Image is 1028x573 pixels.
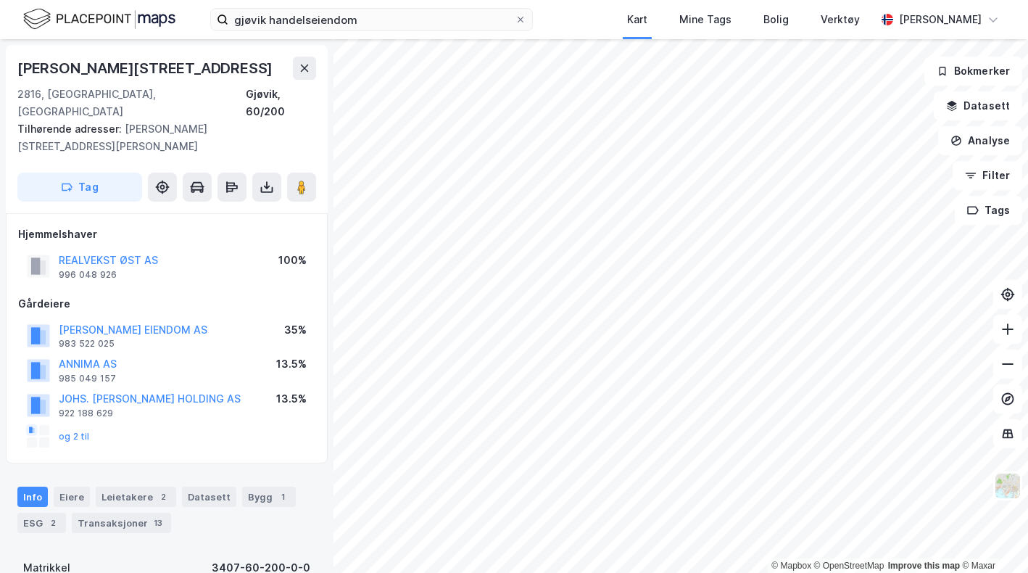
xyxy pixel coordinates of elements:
[814,561,884,571] a: OpenStreetMap
[938,126,1022,155] button: Analyse
[955,196,1022,225] button: Tags
[276,355,307,373] div: 13.5%
[156,490,170,504] div: 2
[151,516,165,530] div: 13
[23,7,175,32] img: logo.f888ab2527a4732fd821a326f86c7f29.svg
[17,173,142,202] button: Tag
[679,11,731,28] div: Mine Tags
[934,91,1022,120] button: Datasett
[994,472,1021,500] img: Z
[17,123,125,135] span: Tilhørende adresser:
[771,561,811,571] a: Mapbox
[956,503,1028,573] iframe: Chat Widget
[924,57,1022,86] button: Bokmerker
[763,11,789,28] div: Bolig
[46,516,60,530] div: 2
[17,487,48,507] div: Info
[17,513,66,533] div: ESG
[54,487,90,507] div: Eiere
[18,226,315,243] div: Hjemmelshaver
[17,86,246,120] div: 2816, [GEOGRAPHIC_DATA], [GEOGRAPHIC_DATA]
[72,513,171,533] div: Transaksjoner
[627,11,647,28] div: Kart
[246,86,316,120] div: Gjøvik, 60/200
[59,269,117,281] div: 996 048 926
[888,561,960,571] a: Improve this map
[242,487,296,507] div: Bygg
[59,338,115,350] div: 983 522 025
[18,295,315,313] div: Gårdeiere
[821,11,860,28] div: Verktøy
[17,57,275,80] div: [PERSON_NAME][STREET_ADDRESS]
[284,321,307,339] div: 35%
[182,487,236,507] div: Datasett
[59,408,113,419] div: 922 188 629
[276,390,307,408] div: 13.5%
[899,11,982,28] div: [PERSON_NAME]
[228,9,515,30] input: Søk på adresse, matrikkel, gårdeiere, leietakere eller personer
[953,161,1022,190] button: Filter
[278,252,307,269] div: 100%
[17,120,304,155] div: [PERSON_NAME][STREET_ADDRESS][PERSON_NAME]
[59,373,116,384] div: 985 049 157
[96,487,176,507] div: Leietakere
[275,490,290,504] div: 1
